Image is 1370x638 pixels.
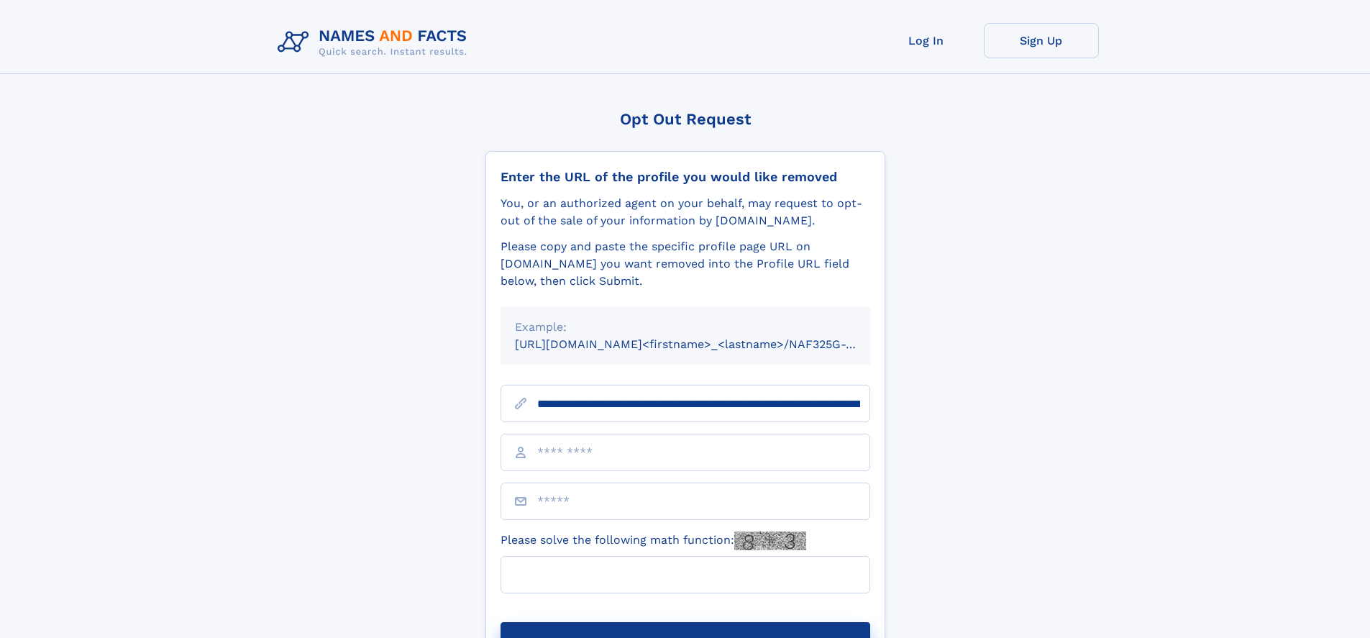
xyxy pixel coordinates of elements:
[515,319,856,336] div: Example:
[869,23,984,58] a: Log In
[501,532,806,550] label: Please solve the following math function:
[501,195,870,229] div: You, or an authorized agent on your behalf, may request to opt-out of the sale of your informatio...
[515,337,898,351] small: [URL][DOMAIN_NAME]<firstname>_<lastname>/NAF325G-xxxxxxxx
[984,23,1099,58] a: Sign Up
[272,23,479,62] img: Logo Names and Facts
[485,110,885,128] div: Opt Out Request
[501,169,870,185] div: Enter the URL of the profile you would like removed
[501,238,870,290] div: Please copy and paste the specific profile page URL on [DOMAIN_NAME] you want removed into the Pr...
